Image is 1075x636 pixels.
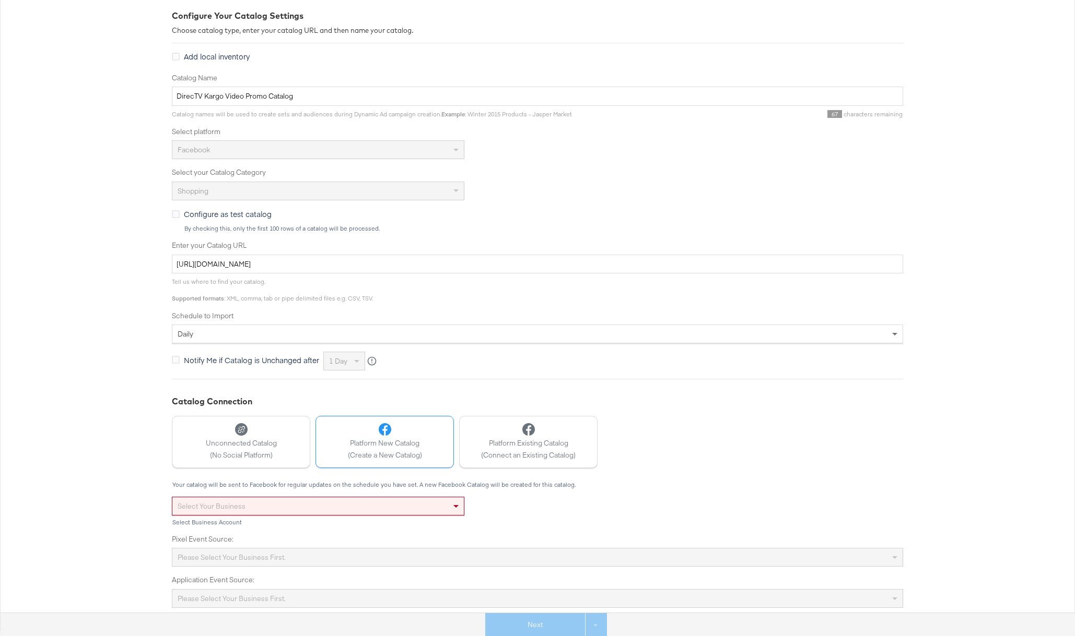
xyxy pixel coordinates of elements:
span: Notify Me if Catalog is Unchanged after [184,355,319,365]
span: Platform Existing Catalog [481,438,576,448]
div: Select your business [172,497,464,515]
span: Facebook [178,145,210,154]
span: Platform New Catalog [348,438,422,448]
span: daily [178,329,193,339]
span: (Create a New Catalog) [348,450,422,460]
input: Enter Catalog URL, e.g. http://www.example.com/products.xml [172,255,903,274]
div: Your catalog will be sent to Facebook for regular updates on the schedule you have set. A new Fac... [172,481,903,488]
label: Select platform [172,127,903,137]
span: Tell us where to find your catalog. : XML, comma, tab or pipe delimited files e.g. CSV, TSV. [172,278,373,302]
input: Name your catalog e.g. My Dynamic Product Catalog [172,87,903,106]
div: Please select your business first. [172,590,903,607]
label: Schedule to Import [172,311,903,321]
label: Catalog Name [172,73,903,83]
button: Unconnected Catalog(No Social Platform) [172,416,310,468]
span: Unconnected Catalog [206,438,277,448]
strong: Example [441,110,465,118]
label: Enter your Catalog URL [172,241,903,250]
label: Application Event Source: [172,575,903,585]
div: Catalog Connection [172,395,903,407]
div: characters remaining [572,110,903,118]
span: Catalog names will be used to create sets and audiences during Dynamic Ad campaign creation. : Wi... [172,110,572,118]
span: Shopping [178,186,208,196]
div: Select Business Account [172,519,464,526]
label: Select your Catalog Category [172,167,903,177]
span: Add local inventory [184,51,250,62]
span: 67 [827,110,842,118]
button: Platform New Catalog(Create a New Catalog) [316,416,454,468]
div: Please select your business first. [172,548,903,566]
div: Choose catalog type, enter your catalog URL and then name your catalog. [172,26,903,35]
div: Configure Your Catalog Settings [172,10,903,22]
span: (Connect an Existing Catalog) [481,450,576,460]
div: By checking this, only the first 100 rows of a catalog will be processed. [184,225,903,232]
label: Pixel Event Source: [172,534,903,544]
button: Platform Existing Catalog(Connect an Existing Catalog) [459,416,598,468]
strong: Supported formats [172,294,224,302]
span: (No Social Platform) [206,450,277,460]
span: Configure as test catalog [184,209,272,219]
span: 1 day [329,356,347,366]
